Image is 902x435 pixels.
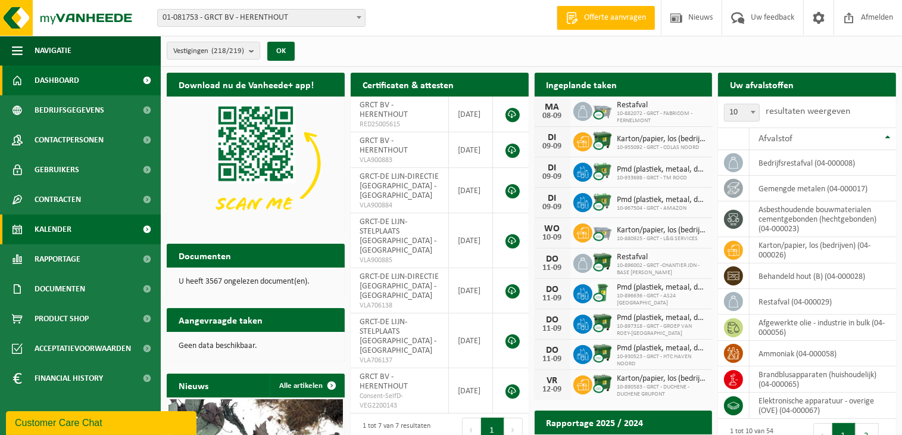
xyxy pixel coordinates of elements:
[750,393,896,419] td: elektronische apparatuur - overige (OVE) (04-000067)
[617,101,707,110] span: Restafval
[541,224,564,234] div: WO
[360,318,436,355] span: GRCT-DE LIJN-STELPLAATS [GEOGRAPHIC_DATA] - [GEOGRAPHIC_DATA]
[617,374,707,384] span: Karton/papier, los (bedrijven)
[581,12,649,24] span: Offerte aanvragen
[35,334,131,363] span: Acceptatievoorwaarden
[617,226,707,235] span: Karton/papier, los (bedrijven)
[167,308,274,331] h2: Aangevraagde taken
[541,254,564,264] div: DO
[360,256,439,265] span: VLA900885
[750,263,896,289] td: behandeld hout (B) (04-000028)
[360,301,439,310] span: VLA706138
[167,244,243,267] h2: Documenten
[617,283,707,293] span: Pmd (plastiek, metaal, drankkartons) (bedrijven)
[167,42,260,60] button: Vestigingen(218/219)
[592,252,613,272] img: WB-1100-CU
[750,201,896,237] td: asbesthoudende bouwmaterialen cementgebonden (hechtgebonden) (04-000023)
[35,304,89,334] span: Product Shop
[541,325,564,333] div: 11-09
[35,185,81,215] span: Contracten
[617,344,707,353] span: Pmd (plastiek, metaal, drankkartons) (bedrijven)
[449,368,494,414] td: [DATE]
[541,285,564,294] div: DO
[541,133,564,142] div: DI
[592,313,613,333] img: WB-1100-CU
[617,110,707,125] span: 10-882072 - GRCT - FABRICOM - FERNELMONT
[541,173,564,181] div: 09-09
[766,107,850,116] label: resultaten weergeven
[270,374,344,397] a: Alle artikelen
[179,342,333,350] p: Geen data beschikbaar.
[360,156,439,165] span: VLA900883
[35,215,71,244] span: Kalender
[592,130,613,151] img: WB-1100-CU
[592,161,613,181] img: WB-0660-CU
[617,323,707,337] span: 10-897318 - GRCT - GROEP VAN ROEY-[GEOGRAPHIC_DATA]
[35,66,79,95] span: Dashboard
[449,168,494,213] td: [DATE]
[167,97,345,230] img: Download de VHEPlus App
[535,411,656,434] h2: Rapportage 2025 / 2024
[541,102,564,112] div: MA
[360,372,408,391] span: GRCT BV - HERENTHOUT
[449,213,494,268] td: [DATE]
[449,313,494,368] td: [DATE]
[35,274,85,304] span: Documenten
[449,268,494,313] td: [DATE]
[617,175,707,182] span: 10-933698 - GRCT - TM ROCO
[541,264,564,272] div: 11-09
[718,73,806,96] h2: Uw afvalstoffen
[750,289,896,315] td: restafval (04-000029)
[360,120,439,129] span: RED25005615
[541,315,564,325] div: DO
[541,194,564,203] div: DI
[360,101,408,119] span: GRCT BV - HERENTHOUT
[167,73,326,96] h2: Download nu de Vanheede+ app!
[750,315,896,341] td: afgewerkte olie - industrie in bulk (04-000056)
[617,253,707,262] span: Restafval
[592,282,613,303] img: WB-0240-CU
[541,163,564,173] div: DI
[535,73,629,96] h2: Ingeplande taken
[6,409,199,435] iframe: chat widget
[724,104,760,122] span: 10
[360,218,436,255] span: GRCT-DE LIJN-STELPLAATS [GEOGRAPHIC_DATA] - [GEOGRAPHIC_DATA]
[173,42,244,60] span: Vestigingen
[360,272,439,300] span: GRCT-DE LIJN-DIRECTIE [GEOGRAPHIC_DATA] - [GEOGRAPHIC_DATA]
[725,104,759,121] span: 10
[592,191,613,212] img: WB-0660-CU
[360,392,439,411] span: Consent-SelfD-VEG2200143
[617,135,707,144] span: Karton/papier, los (bedrijven)
[617,205,707,212] span: 10-967504 - GRCT - AMAZON
[617,144,707,151] span: 10-955092 - GRCT - COLAS NOORD
[541,386,564,394] div: 12-09
[211,47,244,55] count: (218/219)
[617,293,707,307] span: 10-896636 - GRCT - AS24 [GEOGRAPHIC_DATA]
[541,355,564,363] div: 11-09
[158,10,365,26] span: 01-081753 - GRCT BV - HERENTHOUT
[35,95,104,125] span: Bedrijfsgegevens
[592,100,613,120] img: WB-2500-CU
[449,132,494,168] td: [DATE]
[750,176,896,201] td: gemengde metalen (04-000017)
[167,374,220,397] h2: Nieuws
[592,343,613,363] img: WB-1100-CU
[592,222,613,242] img: WB-2500-CU
[750,150,896,176] td: bedrijfsrestafval (04-000008)
[35,363,103,393] span: Financial History
[617,195,707,205] span: Pmd (plastiek, metaal, drankkartons) (bedrijven)
[360,136,408,155] span: GRCT BV - HERENTHOUT
[750,237,896,263] td: karton/papier, los (bedrijven) (04-000026)
[541,346,564,355] div: DO
[592,374,613,394] img: WB-1100-CU
[750,366,896,393] td: brandblusapparaten (huishoudelijk) (04-000065)
[35,125,104,155] span: Contactpersonen
[617,384,707,398] span: 10-890583 - GRCT - DUCHENE - DUCHENE GRUPONT
[617,235,707,243] span: 10-880925 - GRCT - L&G SERVICES
[557,6,655,30] a: Offerte aanvragen
[541,142,564,151] div: 09-09
[35,155,79,185] span: Gebruikers
[35,244,80,274] span: Rapportage
[351,73,466,96] h2: Certificaten & attesten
